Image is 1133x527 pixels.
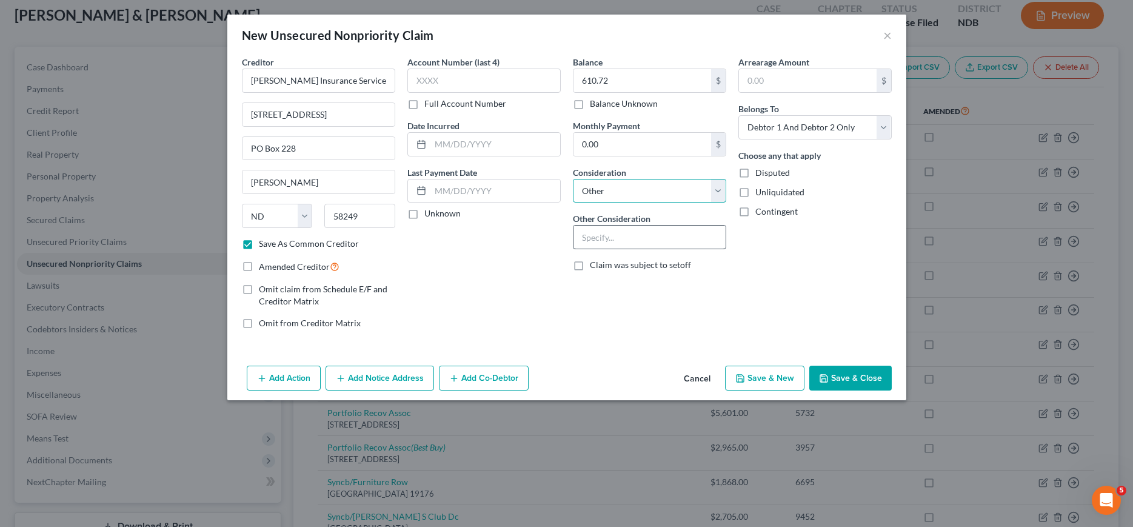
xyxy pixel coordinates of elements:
label: Other Consideration [573,212,650,225]
input: Enter address... [242,103,395,126]
label: Balance [573,56,603,69]
span: Omit from Creditor Matrix [259,318,361,328]
span: 5 [1117,486,1126,495]
span: Claim was subject to setoff [590,260,691,270]
input: Enter zip... [324,204,395,228]
span: Disputed [755,167,790,178]
label: Balance Unknown [590,98,658,110]
span: Contingent [755,206,798,217]
iframe: Intercom live chat [1092,486,1121,515]
label: Choose any that apply [738,149,821,162]
label: Last Payment Date [407,166,477,179]
button: Save & New [725,366,804,391]
input: Apt, Suite, etc... [242,137,395,160]
input: 0.00 [739,69,877,92]
label: Consideration [573,166,626,179]
input: MM/DD/YYYY [430,133,560,156]
label: Full Account Number [424,98,506,110]
span: Creditor [242,57,274,67]
input: Enter city... [242,170,395,193]
label: Monthly Payment [573,119,640,132]
input: 0.00 [573,133,711,156]
button: Cancel [674,367,720,391]
div: $ [877,69,891,92]
label: Account Number (last 4) [407,56,500,69]
span: Unliquidated [755,187,804,197]
button: Add Notice Address [326,366,434,391]
input: XXXX [407,69,561,93]
button: × [883,28,892,42]
button: Add Action [247,366,321,391]
span: Omit claim from Schedule E/F and Creditor Matrix [259,284,387,306]
div: $ [711,69,726,92]
label: Date Incurred [407,119,460,132]
div: $ [711,133,726,156]
button: Save & Close [809,366,892,391]
input: MM/DD/YYYY [430,180,560,203]
label: Unknown [424,207,461,220]
label: Save As Common Creditor [259,238,359,250]
span: Belongs To [738,104,779,114]
div: New Unsecured Nonpriority Claim [242,27,434,44]
input: Search creditor by name... [242,69,395,93]
label: Arrearage Amount [738,56,809,69]
input: 0.00 [573,69,711,92]
button: Add Co-Debtor [439,366,529,391]
input: Specify... [573,226,726,249]
span: Amended Creditor [259,261,330,272]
